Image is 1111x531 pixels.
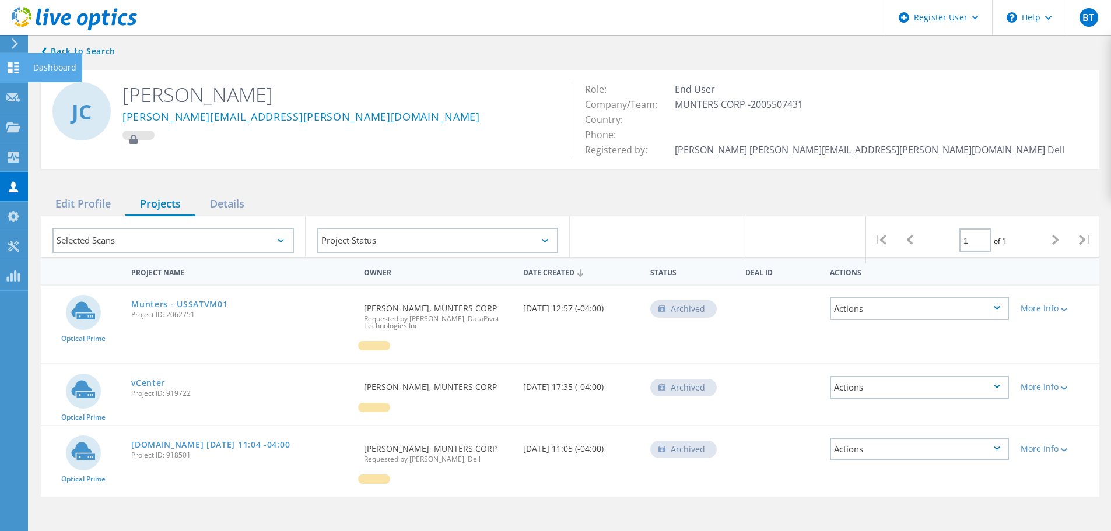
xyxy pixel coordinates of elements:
[358,286,517,341] div: [PERSON_NAME], MUNTERS CORP
[131,311,352,318] span: Project ID: 2062751
[585,83,618,96] span: Role:
[1070,216,1099,263] div: |
[585,128,628,141] span: Phone:
[131,452,352,459] span: Project ID: 918501
[131,390,352,397] span: Project ID: 919722
[672,82,1067,97] td: End User
[364,315,511,329] span: Requested by [PERSON_NAME], DataPivot Technologies Inc.
[1082,13,1094,22] span: BT
[12,24,137,33] a: Live Optics Dashboard
[824,261,1015,282] div: Actions
[122,82,552,107] h2: [PERSON_NAME]
[358,261,517,282] div: Owner
[740,261,824,282] div: Deal Id
[517,426,644,465] div: [DATE] 11:05 (-04:00)
[358,426,517,474] div: [PERSON_NAME], MUNTERS CORP
[1021,304,1094,312] div: More Info
[1021,445,1094,453] div: More Info
[1021,383,1094,391] div: More Info
[866,216,895,263] div: |
[33,64,76,72] div: Dashboard
[517,364,644,403] div: [DATE] 17:35 (-04:00)
[61,414,106,421] span: Optical Prime
[61,476,106,483] span: Optical Prime
[650,379,717,396] div: Archived
[644,261,740,282] div: Status
[830,438,1009,460] div: Actions
[830,376,1009,399] div: Actions
[364,456,511,463] span: Requested by [PERSON_NAME], Dell
[358,364,517,403] div: [PERSON_NAME], MUNTERS CORP
[517,286,644,324] div: [DATE] 12:57 (-04:00)
[195,192,259,216] div: Details
[131,300,227,308] a: Munters - USSATVM01
[675,98,815,111] span: MUNTERS CORP -2005507431
[1007,12,1017,23] svg: \n
[131,379,165,387] a: vCenter
[131,441,290,449] a: [DOMAIN_NAME] [DATE] 11:04 -04:00
[650,300,717,318] div: Archived
[672,142,1067,157] td: [PERSON_NAME] [PERSON_NAME][EMAIL_ADDRESS][PERSON_NAME][DOMAIN_NAME] Dell
[585,143,659,156] span: Registered by:
[517,261,644,283] div: Date Created
[122,111,480,124] a: [PERSON_NAME][EMAIL_ADDRESS][PERSON_NAME][DOMAIN_NAME]
[125,261,358,282] div: Project Name
[41,44,115,58] a: Back to search
[585,113,635,126] span: Country:
[61,335,106,342] span: Optical Prime
[125,192,195,216] div: Projects
[52,228,294,253] div: Selected Scans
[994,236,1006,246] span: of 1
[830,297,1009,320] div: Actions
[650,441,717,458] div: Archived
[41,192,125,216] div: Edit Profile
[585,98,669,111] span: Company/Team:
[317,228,559,253] div: Project Status
[72,101,92,122] span: JC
